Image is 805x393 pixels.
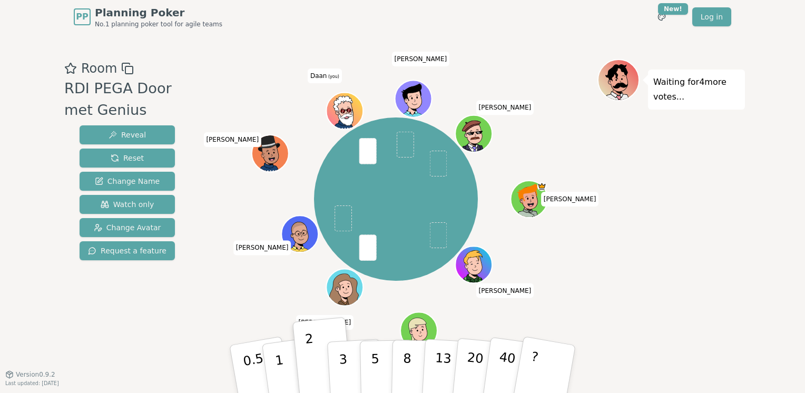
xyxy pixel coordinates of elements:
span: Room [81,59,117,78]
span: Reset [111,153,144,163]
button: Click to change your avatar [328,94,362,129]
span: Click to change your name [392,52,450,66]
span: Last updated: [DATE] [5,380,59,386]
button: Add as favourite [64,59,77,78]
button: Reveal [80,125,175,144]
span: Reveal [109,130,146,140]
span: Watch only [101,199,154,210]
span: Version 0.9.2 [16,370,55,379]
span: (you) [327,74,339,79]
button: Change Name [80,172,175,191]
span: Roland is the host [537,182,547,191]
p: 2 [305,331,318,389]
span: Click to change your name [476,100,534,115]
span: Click to change your name [476,283,534,298]
button: Reset [80,149,175,168]
span: Click to change your name [308,68,342,83]
button: Change Avatar [80,218,175,237]
span: Change Name [95,176,160,186]
span: PP [76,11,88,23]
span: Click to change your name [296,315,354,330]
span: Click to change your name [541,192,599,207]
span: Planning Poker [95,5,222,20]
p: Waiting for 4 more votes... [653,75,740,104]
button: Request a feature [80,241,175,260]
span: No.1 planning poker tool for agile teams [95,20,222,28]
button: Watch only [80,195,175,214]
div: RDI PEGA Door met Genius [64,78,194,121]
span: Change Avatar [94,222,161,233]
span: Request a feature [88,245,166,256]
div: New! [658,3,688,15]
a: PPPlanning PokerNo.1 planning poker tool for agile teams [74,5,222,28]
a: Log in [692,7,731,26]
span: Click to change your name [233,240,291,255]
span: Click to change your name [203,132,261,147]
button: Version0.9.2 [5,370,55,379]
button: New! [652,7,671,26]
